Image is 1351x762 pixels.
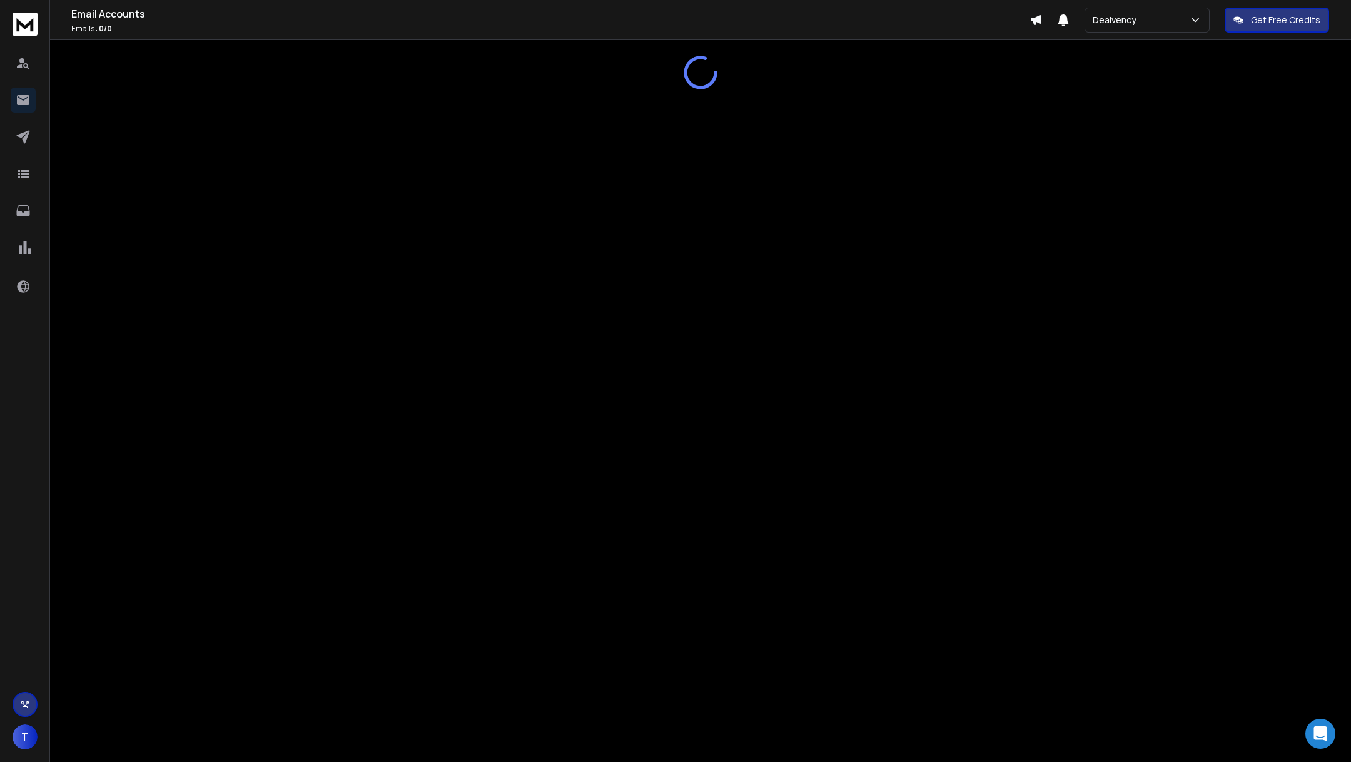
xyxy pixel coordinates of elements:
img: logo [13,13,38,36]
button: Get Free Credits [1225,8,1329,33]
button: T [13,724,38,749]
h1: Email Accounts [71,6,1030,21]
p: Emails : [71,24,1030,34]
span: 0 / 0 [99,23,112,34]
div: Open Intercom Messenger [1305,719,1335,749]
p: Dealvency [1093,14,1141,26]
p: Get Free Credits [1251,14,1320,26]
